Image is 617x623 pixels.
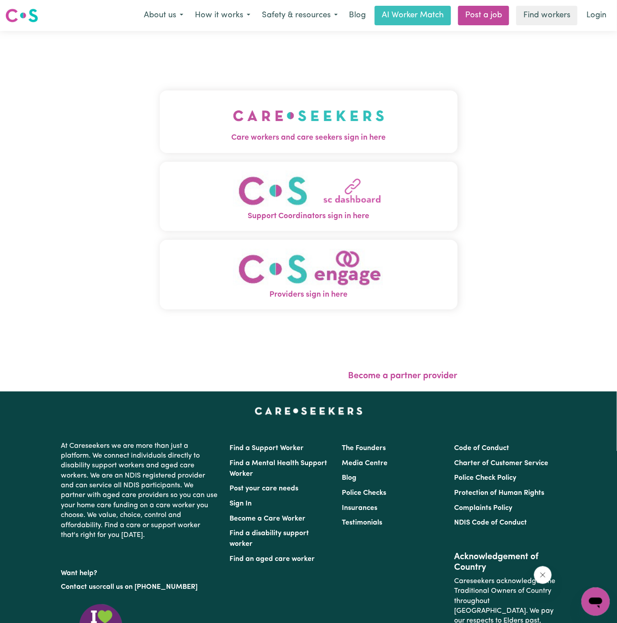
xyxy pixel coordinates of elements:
[229,445,304,452] a: Find a Support Worker
[5,8,38,24] img: Careseekers logo
[342,445,386,452] a: The Founders
[229,530,309,548] a: Find a disability support worker
[455,519,527,526] a: NDIS Code of Conduct
[255,407,363,415] a: Careseekers home page
[256,6,344,25] button: Safety & resources
[229,485,298,492] a: Post your care needs
[229,556,315,563] a: Find an aged care worker
[458,6,509,25] a: Post a job
[189,6,256,25] button: How it works
[61,565,219,578] p: Want help?
[342,460,388,467] a: Media Centre
[455,552,556,573] h2: Acknowledgement of Country
[455,490,545,497] a: Protection of Human Rights
[103,584,198,591] a: call us on [PHONE_NUMBER]
[516,6,577,25] a: Find workers
[5,5,38,26] a: Careseekers logo
[160,162,458,231] button: Support Coordinators sign in here
[455,460,549,467] a: Charter of Customer Service
[61,584,96,591] a: Contact us
[229,500,252,507] a: Sign In
[5,6,54,13] span: Need any help?
[581,588,610,616] iframe: Button to launch messaging window
[348,372,458,380] a: Become a partner provider
[61,438,219,544] p: At Careseekers we are more than just a platform. We connect individuals directly to disability su...
[375,6,451,25] a: AI Worker Match
[160,90,458,153] button: Care workers and care seekers sign in here
[160,240,458,310] button: Providers sign in here
[160,132,458,144] span: Care workers and care seekers sign in here
[342,519,382,526] a: Testimonials
[342,505,377,512] a: Insurances
[455,505,513,512] a: Complaints Policy
[455,474,517,482] a: Police Check Policy
[61,579,219,596] p: or
[138,6,189,25] button: About us
[455,445,510,452] a: Code of Conduct
[344,6,371,25] a: Blog
[160,211,458,222] span: Support Coordinators sign in here
[342,474,356,482] a: Blog
[229,515,305,522] a: Become a Care Worker
[581,6,612,25] a: Login
[229,460,327,478] a: Find a Mental Health Support Worker
[534,566,552,584] iframe: Close message
[342,490,386,497] a: Police Checks
[160,289,458,301] span: Providers sign in here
